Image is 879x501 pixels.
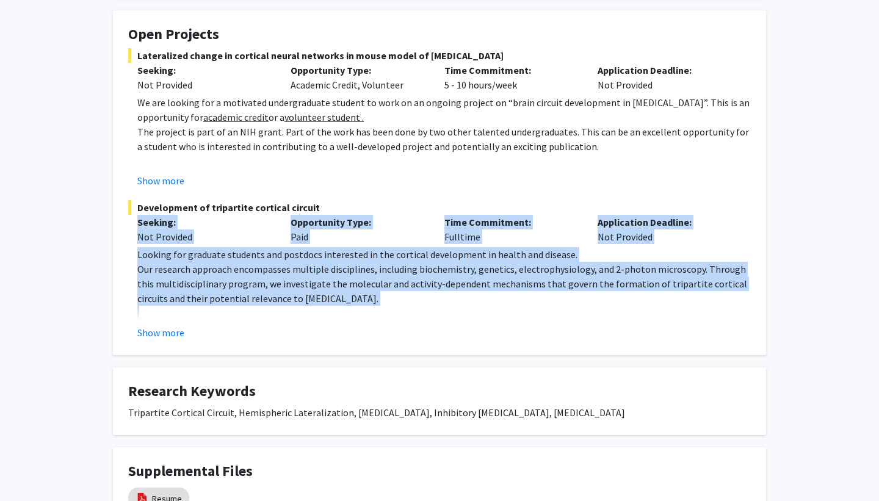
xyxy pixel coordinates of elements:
div: Tripartite Cortical Circuit, Hemispheric Lateralization, [MEDICAL_DATA], Inhibitory [MEDICAL_DATA... [128,405,751,420]
u: academic credit [203,111,269,123]
p: Opportunity Type: [291,215,425,229]
p: Looking for graduate students and postdocs interested in the cortical development in health and d... [137,247,751,262]
p: Our research approach encompasses multiple disciplines, including biochemistry, genetics, electro... [137,262,751,306]
div: Paid [281,215,435,244]
h4: Research Keywords [128,383,751,400]
p: Time Commitment: [444,63,579,77]
span: Development of tripartite cortical circuit [128,200,751,215]
p: Application Deadline: [598,215,733,229]
p: Application Deadline: [598,63,733,77]
p: Opportunity Type: [291,63,425,77]
h4: Open Projects [128,26,751,43]
div: Not Provided [137,229,272,244]
span: Lateralized change in cortical neural networks in mouse model of [MEDICAL_DATA] [128,48,751,63]
div: Not Provided [137,77,272,92]
p: The project is part of an NIH grant. Part of the work has been done by two other talented undergr... [137,124,751,154]
div: Not Provided [588,63,742,92]
div: Academic Credit, Volunteer [281,63,435,92]
button: Show more [137,325,184,340]
div: Not Provided [588,215,742,244]
p: We are looking for a motivated undergraduate student to work on an ongoing project on “brain circ... [137,95,751,124]
button: Show more [137,173,184,188]
iframe: Chat [9,446,52,492]
p: Seeking: [137,215,272,229]
h4: Supplemental Files [128,463,751,480]
u: volunteer student . [284,111,364,123]
div: Fulltime [435,215,588,244]
div: 5 - 10 hours/week [435,63,588,92]
p: Seeking: [137,63,272,77]
p: Time Commitment: [444,215,579,229]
